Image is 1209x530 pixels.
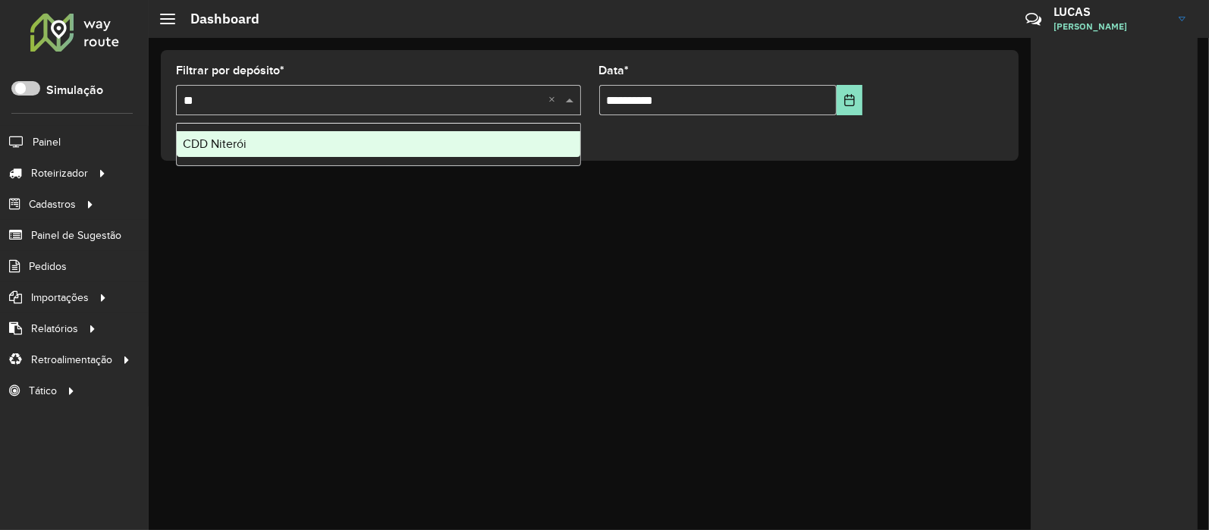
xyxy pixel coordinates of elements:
h2: Dashboard [175,11,259,27]
span: Clear all [549,91,562,109]
span: Relatórios [31,321,78,337]
button: Choose Date [837,85,862,115]
h3: LUCAS [1054,5,1167,19]
span: Importações [31,290,89,306]
span: Painel [33,134,61,150]
span: Roteirizador [31,165,88,181]
span: Cadastros [29,196,76,212]
label: Simulação [46,81,103,99]
span: Retroalimentação [31,352,112,368]
span: CDD Niterói [183,137,247,150]
label: Data [599,61,630,80]
span: Painel de Sugestão [31,227,121,243]
label: Filtrar por depósito [176,61,284,80]
span: [PERSON_NAME] [1054,20,1167,33]
span: Tático [29,383,57,399]
ng-dropdown-panel: Options list [176,123,581,166]
a: Contato Rápido [1017,3,1050,36]
span: Pedidos [29,259,67,274]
